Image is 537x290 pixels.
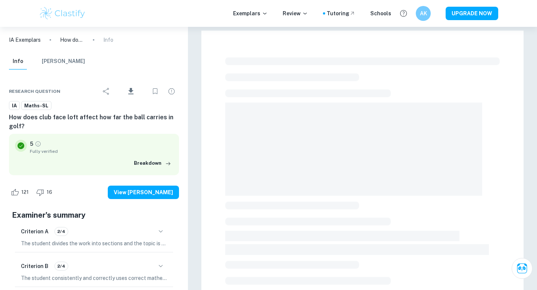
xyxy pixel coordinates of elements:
p: Info [103,36,113,44]
button: View [PERSON_NAME] [108,186,179,199]
button: Help and Feedback [397,7,410,20]
a: Grade fully verified [35,141,41,147]
span: 121 [17,189,33,196]
button: [PERSON_NAME] [42,53,85,70]
span: 16 [43,189,56,196]
h6: AK [419,9,428,18]
p: Exemplars [233,9,268,18]
h6: Criterion A [21,227,48,236]
a: Tutoring [327,9,355,18]
div: Dislike [34,186,56,198]
p: How does club face loft affect how far the ball carries in golf? [60,36,84,44]
h6: Criterion B [21,262,48,270]
p: The student consistently and correctly uses correct mathematical notation, symbols, and terminolo... [21,274,167,282]
div: Report issue [164,84,179,99]
a: Maths-SL [21,101,51,110]
h5: Examiner's summary [12,209,176,221]
div: Bookmark [148,84,163,99]
div: Share [99,84,114,99]
button: Info [9,53,27,70]
a: Schools [370,9,391,18]
p: The student divides the work into sections and the topic is clearly stated and explained in the i... [21,239,167,248]
span: Research question [9,88,60,95]
button: Breakdown [132,158,173,169]
h6: How does club face loft affect how far the ball carries in golf? [9,113,179,131]
span: 2/4 [55,263,68,269]
a: IA Exemplars [9,36,41,44]
button: Ask Clai [512,258,533,279]
a: IA [9,101,20,110]
button: AK [416,6,431,21]
span: IA [9,102,19,110]
div: Like [9,186,33,198]
div: Download [115,82,146,101]
button: UPGRADE NOW [446,7,498,20]
p: Review [283,9,308,18]
img: Clastify logo [39,6,86,21]
span: Fully verified [30,148,173,155]
span: 2/4 [55,228,68,235]
p: 5 [30,140,33,148]
span: Maths-SL [22,102,51,110]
